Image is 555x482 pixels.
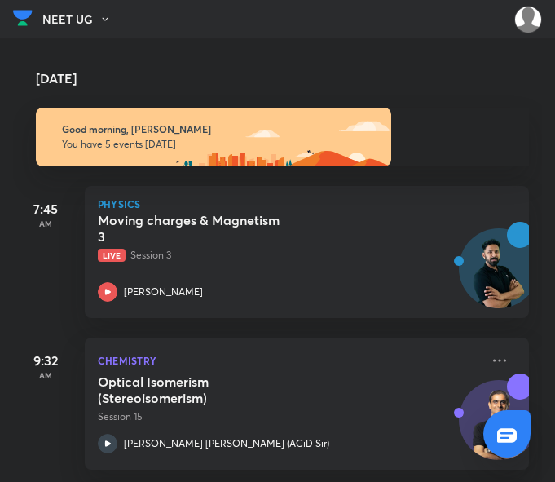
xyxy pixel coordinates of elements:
p: Physics [98,199,516,209]
p: [PERSON_NAME] [PERSON_NAME] (ACiD Sir) [124,436,329,451]
p: [PERSON_NAME] [124,285,203,299]
img: Avatar [460,237,538,316]
p: Chemistry [98,351,480,370]
p: Session 3 [98,248,480,263]
h6: Good morning, [PERSON_NAME] [62,123,503,135]
h5: Moving charges & Magnetism 3 [98,212,301,245]
p: AM [13,370,78,380]
h5: Optical Isomerism (Stereoisomerism) [98,374,301,406]
p: AM [13,219,78,228]
img: Company Logo [13,6,33,30]
h5: 9:32 [13,351,78,370]
img: Amisha Rani [514,6,542,33]
h5: 7:45 [13,199,78,219]
p: Session 15 [98,409,480,424]
img: morning [36,108,391,166]
button: NEET UG [42,7,121,32]
a: Company Logo [13,6,33,34]
span: Live [98,249,126,262]
h4: [DATE] [36,72,545,85]
img: Avatar [460,389,538,467]
p: You have 5 events [DATE] [62,138,503,151]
